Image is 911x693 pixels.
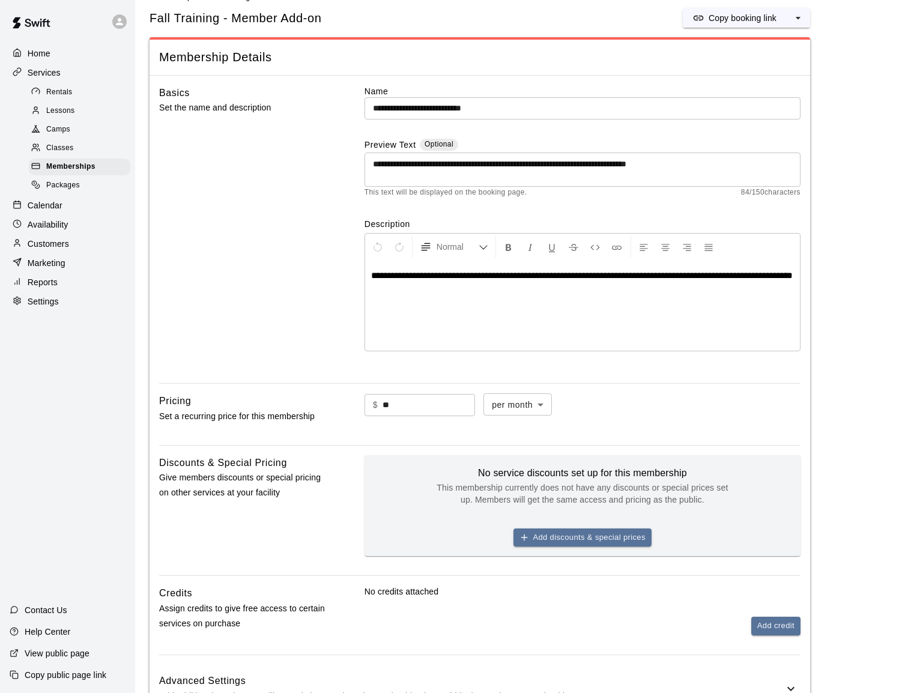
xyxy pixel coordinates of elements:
[498,236,519,258] button: Format Bold
[28,47,50,59] p: Home
[786,8,810,28] button: select merge strategy
[46,142,73,154] span: Classes
[159,393,191,409] h6: Pricing
[655,236,676,258] button: Center Align
[585,236,605,258] button: Insert Code
[10,254,126,272] a: Marketing
[159,49,801,65] span: Membership Details
[25,626,70,638] p: Help Center
[25,604,67,616] p: Contact Us
[159,470,326,500] p: Give members discounts or special pricing on other services at your facility
[46,180,80,192] span: Packages
[10,235,126,253] a: Customers
[46,86,73,98] span: Rentals
[432,482,733,506] p: This membership currently does not have any discounts or special prices set up. Members will get ...
[683,8,786,28] button: Copy booking link
[542,236,562,258] button: Format Underline
[10,216,126,234] a: Availability
[365,85,801,97] label: Name
[373,399,378,411] p: $
[368,236,388,258] button: Undo
[28,295,59,307] p: Settings
[425,140,453,148] span: Optional
[25,669,106,681] p: Copy public page link
[159,409,326,424] p: Set a recurring price for this membership
[10,196,126,214] a: Calendar
[29,121,130,138] div: Camps
[29,101,135,120] a: Lessons
[28,257,65,269] p: Marketing
[28,67,61,79] p: Services
[10,292,126,310] a: Settings
[437,241,479,253] span: Normal
[563,236,584,258] button: Format Strikethrough
[159,673,784,689] h6: Advanced Settings
[29,177,130,194] div: Packages
[741,187,801,199] span: 84 / 150 characters
[159,85,190,101] h6: Basics
[432,465,733,482] h6: No service discounts set up for this membership
[683,8,810,28] div: split button
[634,236,654,258] button: Left Align
[29,83,135,101] a: Rentals
[29,121,135,139] a: Camps
[159,586,192,601] h6: Credits
[415,236,493,258] button: Formatting Options
[520,236,540,258] button: Format Italics
[29,159,130,175] div: Memberships
[46,124,70,136] span: Camps
[28,199,62,211] p: Calendar
[365,218,801,230] label: Description
[29,140,130,157] div: Classes
[28,219,68,231] p: Availability
[29,177,135,195] a: Packages
[751,617,801,635] button: Add credit
[389,236,410,258] button: Redo
[365,139,416,153] label: Preview Text
[159,601,326,631] p: Assign credits to give free access to certain services on purchase
[159,455,287,471] h6: Discounts & Special Pricing
[365,187,527,199] span: This text will be displayed on the booking page.
[28,238,69,250] p: Customers
[46,161,95,173] span: Memberships
[29,84,130,101] div: Rentals
[28,276,58,288] p: Reports
[29,139,135,158] a: Classes
[10,64,126,82] a: Services
[10,44,126,62] a: Home
[10,273,126,291] a: Reports
[709,12,776,24] p: Copy booking link
[677,236,697,258] button: Right Align
[150,10,321,26] span: Fall Training - Member Add-on
[365,586,801,598] p: No credits attached
[159,100,326,115] p: Set the name and description
[607,236,627,258] button: Insert Link
[29,103,130,120] div: Lessons
[513,528,652,547] button: Add discounts & special prices
[698,236,719,258] button: Justify Align
[29,158,135,177] a: Memberships
[25,647,89,659] p: View public page
[46,105,75,117] span: Lessons
[483,393,552,416] div: per month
